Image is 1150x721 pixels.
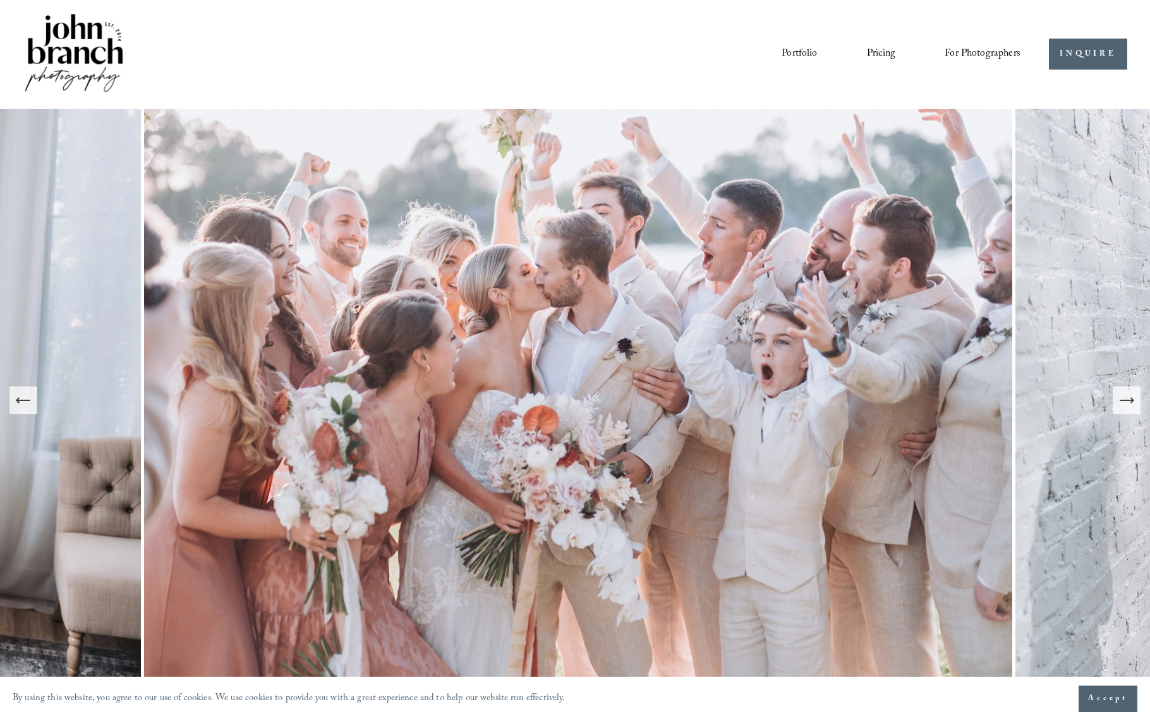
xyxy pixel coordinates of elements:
[9,386,37,414] button: Previous Slide
[141,109,1015,693] img: A wedding party celebrating outdoors, featuring a bride and groom kissing amidst cheering bridesm...
[23,11,125,97] img: John Branch IV Photography
[1049,39,1127,70] a: INQUIRE
[945,44,1020,65] a: folder dropdown
[13,690,566,708] p: By using this website, you agree to our use of cookies. We use cookies to provide you with a grea...
[867,44,895,65] a: Pricing
[945,44,1020,64] span: For Photographers
[1088,693,1128,705] span: Accept
[782,44,817,65] a: Portfolio
[1113,386,1141,414] button: Next Slide
[1079,686,1137,712] button: Accept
